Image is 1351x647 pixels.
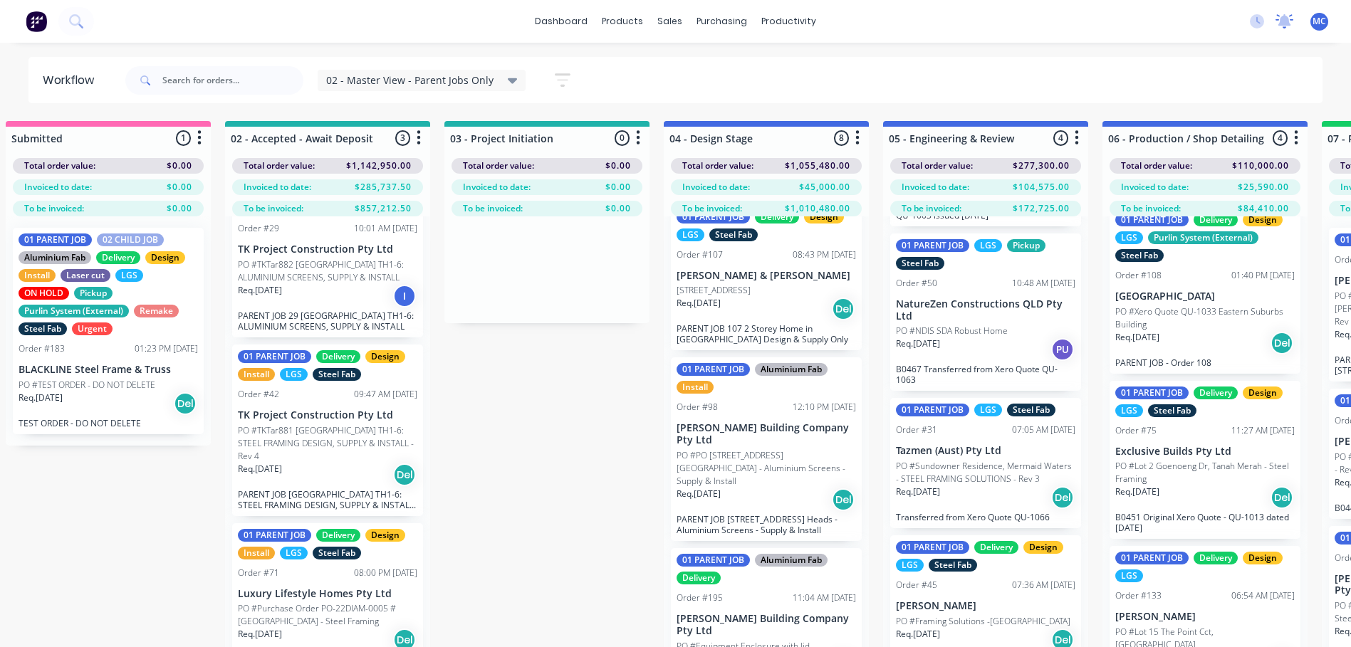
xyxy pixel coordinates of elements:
[896,541,969,554] div: 01 PARENT JOB
[1121,159,1192,172] span: Total order value:
[1115,446,1295,458] p: Exclusive Builds Pty Ltd
[799,181,850,194] span: $45,000.00
[677,401,718,414] div: Order #98
[677,284,751,297] p: [STREET_ADDRESS]
[72,322,113,335] div: Urgent
[1313,15,1326,28] span: MC
[1115,404,1143,417] div: LGS
[1115,589,1162,602] div: Order #133
[238,628,282,641] p: Req. [DATE]
[316,529,360,542] div: Delivery
[1115,611,1295,623] p: [PERSON_NAME]
[167,159,192,172] span: $0.00
[896,512,1075,522] p: Transferred from Xero Quote QU-1066
[238,243,417,256] p: TK Project Construction Pty Ltd
[238,529,311,542] div: 01 PARENT JOB
[804,211,844,223] div: Design
[785,159,850,172] span: $1,055,480.00
[238,409,417,421] p: TK Project Construction Pty Ltd
[896,424,937,436] div: Order #31
[671,357,862,541] div: 01 PARENT JOBAluminium FabInstallOrder #9812:10 PM [DATE][PERSON_NAME] Building Company Pty LtdPO...
[682,202,742,215] span: To be invoiced:
[1121,202,1181,215] span: To be invoiced:
[677,591,723,604] div: Order #195
[1115,569,1143,582] div: LGS
[755,363,828,376] div: Aluminium Fab
[1013,202,1070,215] span: $172,725.00
[1115,305,1295,331] p: PO #Xero Quote QU-1033 Eastern Suburbs Building
[24,159,95,172] span: Total order value:
[902,159,973,172] span: Total order value:
[1115,485,1159,498] p: Req. [DATE]
[890,233,1081,391] div: 01 PARENT JOBLGSPickupSteel FabOrder #5010:48 AM [DATE]NatureZen Constructions QLD Pty LtdPO #NDI...
[1110,381,1300,540] div: 01 PARENT JOBDeliveryDesignLGSSteel FabOrder #7511:27 AM [DATE]Exclusive Builds Pty LtdPO #Lot 2 ...
[326,73,494,88] span: 02 - Master View - Parent Jobs Only
[24,202,84,215] span: To be invoiced:
[929,559,977,572] div: Steel Fab
[354,222,417,235] div: 10:01 AM [DATE]
[896,460,1075,485] p: PO #Sundowner Residence, Mermaid Waters - STEEL FRAMING SOLUTIONS - Rev 3
[19,322,67,335] div: Steel Fab
[754,11,823,32] div: productivity
[896,485,940,498] p: Req. [DATE]
[902,202,961,215] span: To be invoiced:
[1115,424,1157,437] div: Order #75
[19,287,69,300] div: ON HOLD
[238,567,279,579] div: Order #71
[238,463,282,475] p: Req. [DATE]
[145,251,185,264] div: Design
[896,600,1075,612] p: [PERSON_NAME]
[709,228,758,241] div: Steel Fab
[1115,512,1295,533] p: B0451 Original Xero Quote - QU-1013 dated [DATE]
[1231,589,1295,602] div: 06:54 AM [DATE]
[355,202,412,215] span: $857,212.50
[19,391,63,404] p: Req. [DATE]
[19,233,92,246] div: 01 PARENT JOB
[793,248,856,261] div: 08:43 PM [DATE]
[677,228,704,241] div: LGS
[393,285,416,307] div: I
[162,66,303,95] input: Search for orders...
[1115,231,1143,244] div: LGS
[280,547,308,559] div: LGS
[1115,290,1295,303] p: [GEOGRAPHIC_DATA]
[74,287,113,300] div: Pickup
[19,379,155,391] p: PO #TEST ORDER - DO NOT DELETE
[238,424,417,463] p: PO #TKTar881 [GEOGRAPHIC_DATA] TH1-6: STEEL FRAMING DESIGN, SUPPLY & INSTALL - Rev 4
[896,257,944,270] div: Steel Fab
[365,350,405,363] div: Design
[365,529,405,542] div: Design
[1238,202,1289,215] span: $84,410.00
[238,284,282,297] p: Req. [DATE]
[677,248,723,261] div: Order #107
[1012,277,1075,290] div: 10:48 AM [DATE]
[528,11,595,32] a: dashboard
[677,422,856,446] p: [PERSON_NAME] Building Company Pty Ltd
[671,205,862,351] div: 01 PARENT JOBDeliveryDesignLGSSteel FabOrder #10708:43 PM [DATE][PERSON_NAME] & [PERSON_NAME][STR...
[1194,552,1238,564] div: Delivery
[689,11,754,32] div: purchasing
[1148,404,1196,417] div: Steel Fab
[677,381,714,394] div: Install
[677,363,750,376] div: 01 PARENT JOB
[61,269,110,282] div: Laser cut
[97,233,164,246] div: 02 CHILD JOB
[463,202,523,215] span: To be invoiced:
[1013,159,1070,172] span: $277,300.00
[832,488,855,511] div: Del
[1115,214,1189,226] div: 01 PARENT JOB
[355,181,412,194] span: $285,737.50
[354,388,417,401] div: 09:47 AM [DATE]
[19,342,65,355] div: Order #183
[1023,541,1063,554] div: Design
[1231,424,1295,437] div: 11:27 AM [DATE]
[677,613,856,637] p: [PERSON_NAME] Building Company Pty Ltd
[26,11,47,32] img: Factory
[313,547,361,559] div: Steel Fab
[1013,181,1070,194] span: $104,575.00
[167,181,192,194] span: $0.00
[677,572,721,584] div: Delivery
[354,567,417,579] div: 08:00 PM [DATE]
[19,418,198,428] p: TEST ORDER - DO NOT DELETE
[896,337,940,350] p: Req. [DATE]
